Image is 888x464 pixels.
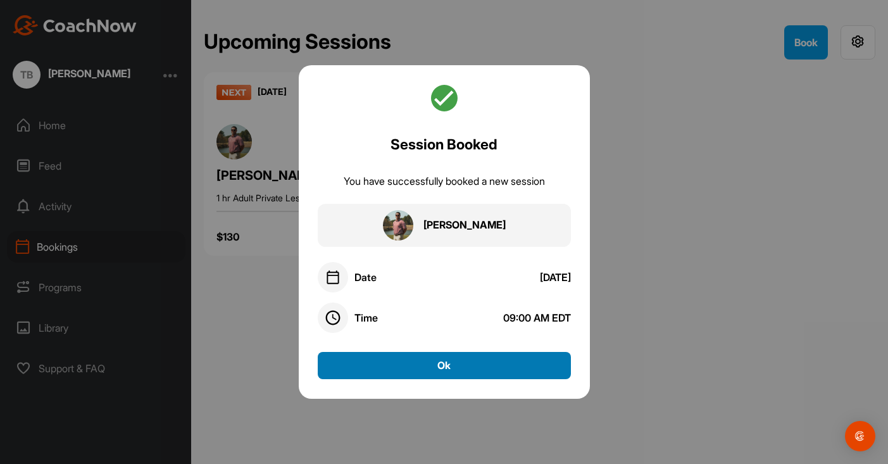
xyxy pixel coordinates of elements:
div: Open Intercom Messenger [845,421,875,451]
img: date [325,270,341,285]
div: [PERSON_NAME] [423,218,506,232]
div: Date [354,271,377,284]
div: [DATE] [540,271,571,284]
img: square_67b95d90d14622879c0c59f72079d0a0.jpg [383,210,413,241]
div: Time [354,311,378,324]
h2: Session Booked [391,134,497,155]
button: Ok [318,352,571,379]
div: You have successfully booked a new session [344,174,545,189]
img: time [325,310,341,325]
div: 09:00 AM EDT [503,311,571,324]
